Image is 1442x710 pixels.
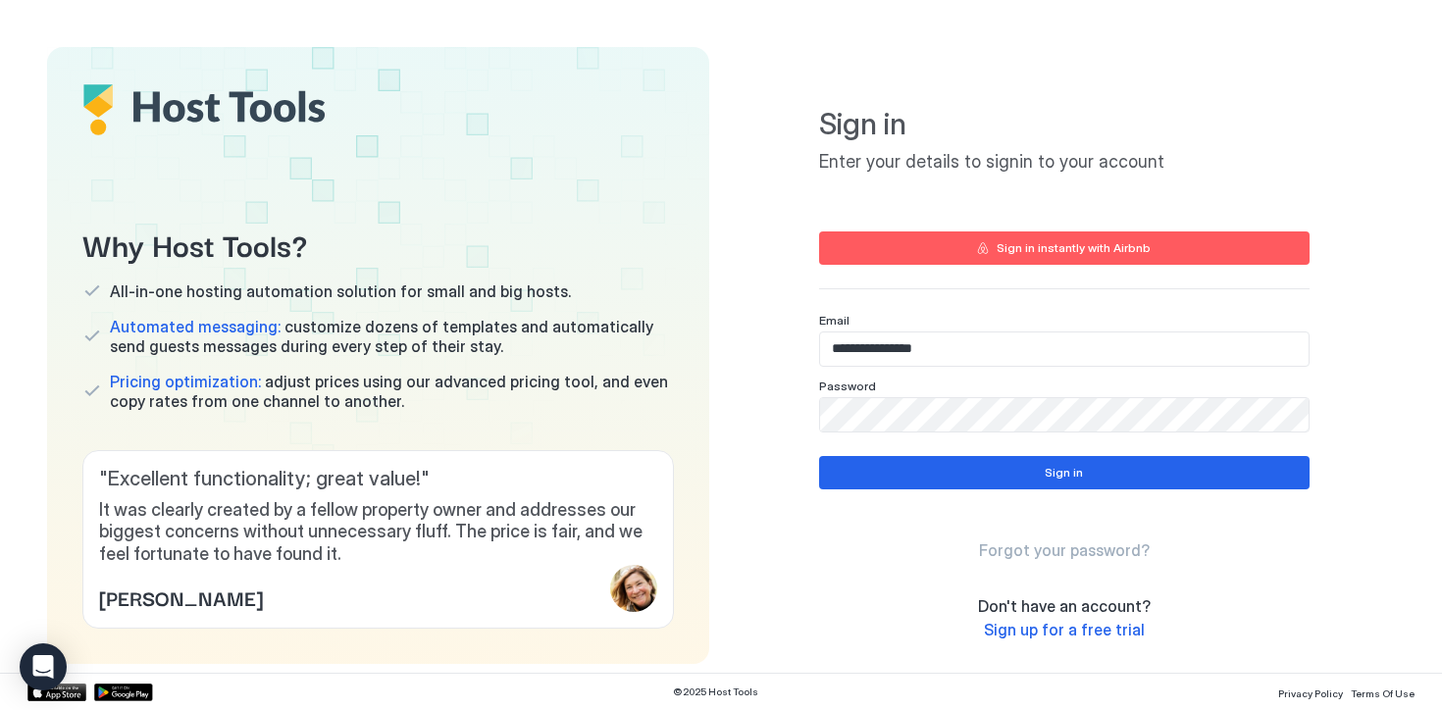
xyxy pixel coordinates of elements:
span: It was clearly created by a fellow property owner and addresses our biggest concerns without unne... [99,499,657,566]
a: Terms Of Use [1351,682,1415,702]
span: customize dozens of templates and automatically send guests messages during every step of their s... [110,317,674,356]
span: adjust prices using our advanced pricing tool, and even copy rates from one channel to another. [110,372,674,411]
span: © 2025 Host Tools [673,685,758,698]
a: Forgot your password? [979,540,1150,561]
span: Enter your details to signin to your account [819,151,1310,174]
div: Open Intercom Messenger [20,643,67,690]
span: Privacy Policy [1278,687,1343,699]
input: Input Field [820,332,1309,366]
span: [PERSON_NAME] [99,583,263,612]
a: Privacy Policy [1278,682,1343,702]
div: Sign in instantly with Airbnb [997,239,1151,257]
span: Password [819,379,876,393]
span: Forgot your password? [979,540,1150,560]
a: Google Play Store [94,684,153,701]
button: Sign in instantly with Airbnb [819,231,1310,265]
span: Sign in [819,106,1310,143]
span: Pricing optimization: [110,372,261,391]
span: Don't have an account? [978,596,1151,616]
div: profile [610,565,657,612]
span: Sign up for a free trial [984,620,1145,639]
span: All-in-one hosting automation solution for small and big hosts. [110,281,571,301]
span: " Excellent functionality; great value! " [99,467,657,491]
span: Why Host Tools? [82,222,674,266]
input: Input Field [820,398,1309,431]
a: Sign up for a free trial [984,620,1145,640]
a: App Store [27,684,86,701]
span: Automated messaging: [110,317,281,336]
span: Email [819,313,850,328]
button: Sign in [819,456,1310,489]
span: Terms Of Use [1351,687,1415,699]
div: Sign in [1045,464,1083,482]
